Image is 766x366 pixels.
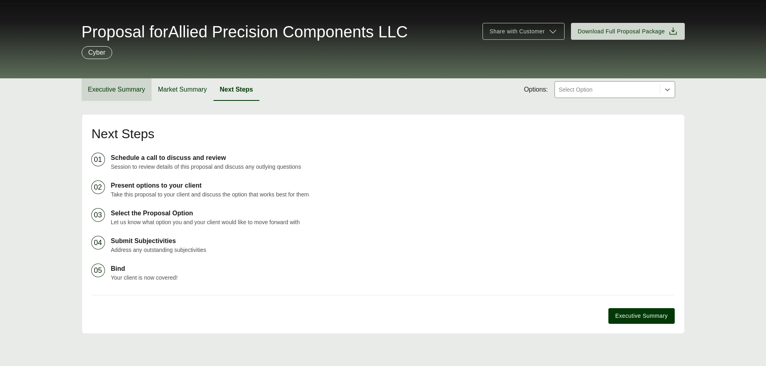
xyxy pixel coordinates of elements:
[571,23,685,40] button: Download Full Proposal Package
[483,23,564,40] button: Share with Customer
[608,308,674,324] button: Executive Summary
[214,78,260,101] button: Next Steps
[111,236,675,246] p: Submit Subjectivities
[578,27,665,36] span: Download Full Proposal Package
[111,274,675,282] p: Your client is now covered!
[92,127,675,140] h2: Next Steps
[524,85,548,94] span: Options:
[111,264,675,274] p: Bind
[111,218,675,227] p: Let us know what option you and your client would like to move forward with
[152,78,214,101] button: Market Summary
[111,190,675,199] p: Take this proposal to your client and discuss the option that works best for them
[111,163,675,171] p: Session to review details of this proposal and discuss any outlying questions
[88,48,106,57] p: Cyber
[111,209,675,218] p: Select the Proposal Option
[82,24,408,40] span: Proposal for Allied Precision Components LLC
[82,78,152,101] button: Executive Summary
[111,153,675,163] p: Schedule a call to discuss and review
[615,312,667,320] span: Executive Summary
[111,181,675,190] p: Present options to your client
[489,27,544,36] span: Share with Customer
[111,246,675,254] p: Address any outstanding subjectivities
